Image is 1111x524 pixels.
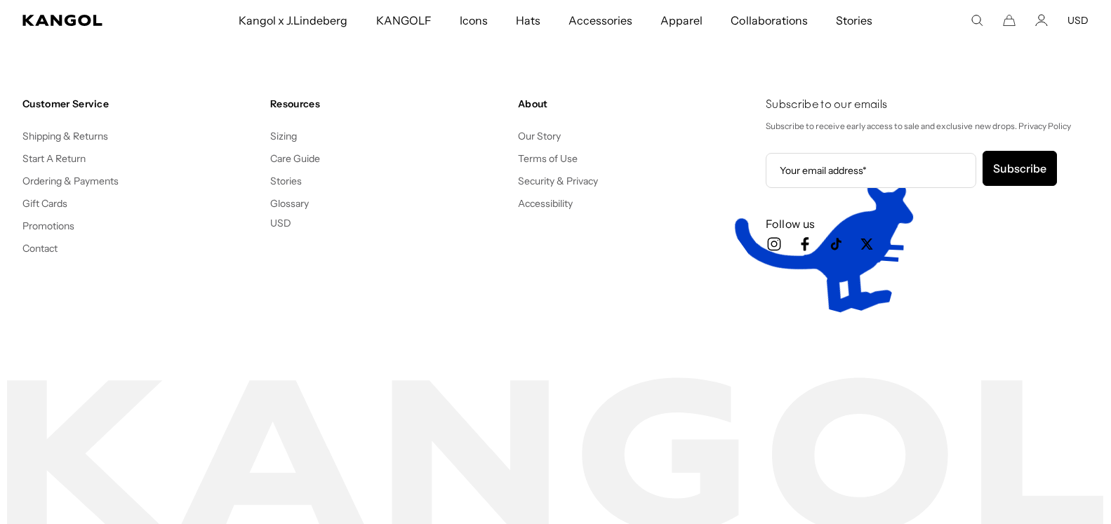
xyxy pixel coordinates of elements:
[766,119,1089,134] p: Subscribe to receive early access to sale and exclusive new drops. Privacy Policy
[983,151,1057,186] button: Subscribe
[22,175,119,187] a: Ordering & Payments
[518,175,599,187] a: Security & Privacy
[22,130,109,142] a: Shipping & Returns
[22,98,259,110] h4: Customer Service
[518,98,754,110] h4: About
[270,197,309,210] a: Glossary
[518,130,561,142] a: Our Story
[22,152,86,165] a: Start A Return
[22,220,74,232] a: Promotions
[971,14,983,27] summary: Search here
[22,15,157,26] a: Kangol
[518,197,573,210] a: Accessibility
[270,130,297,142] a: Sizing
[766,216,1089,231] h3: Follow us
[270,217,291,229] button: USD
[270,98,507,110] h4: Resources
[22,197,67,210] a: Gift Cards
[270,175,302,187] a: Stories
[1067,14,1089,27] button: USD
[22,242,58,255] a: Contact
[1035,14,1048,27] a: Account
[1003,14,1016,27] button: Cart
[518,152,578,165] a: Terms of Use
[270,152,320,165] a: Care Guide
[766,98,1089,113] h4: Subscribe to our emails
